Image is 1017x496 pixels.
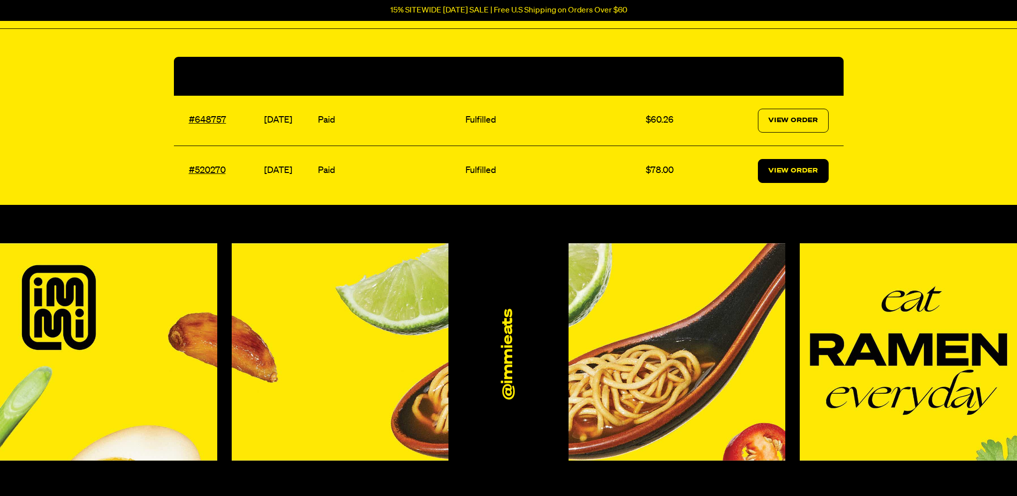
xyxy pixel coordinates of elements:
td: Paid [315,96,463,146]
td: Paid [315,146,463,196]
th: Payment Status [315,57,463,96]
td: Fulfilled [463,146,643,196]
th: Date [262,57,315,96]
a: @immieats [500,309,517,400]
td: [DATE] [262,96,315,146]
img: Instagram [569,243,786,461]
a: #648757 [189,116,226,125]
th: Total [643,57,702,96]
a: View Order [758,109,829,133]
td: $78.00 [643,146,702,196]
td: Fulfilled [463,96,643,146]
a: View Order [758,159,829,183]
th: Fulfillment Status [463,57,643,96]
td: $60.26 [643,96,702,146]
th: Order [174,57,262,96]
p: 15% SITEWIDE [DATE] SALE | Free U.S Shipping on Orders Over $60 [390,6,627,15]
img: Instagram [232,243,449,461]
img: Instagram [800,243,1017,461]
td: [DATE] [262,146,315,196]
a: #520270 [189,166,226,175]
